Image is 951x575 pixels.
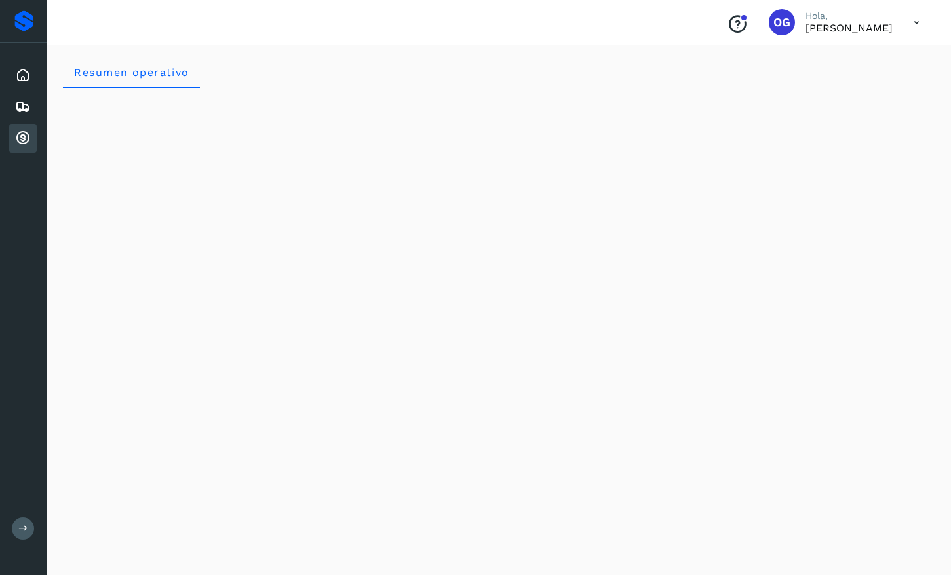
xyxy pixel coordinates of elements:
span: Resumen operativo [73,66,189,79]
div: Embarques [9,92,37,121]
p: OSCAR GUZMAN LOPEZ [805,22,893,34]
div: Cuentas por cobrar [9,124,37,153]
p: Hola, [805,10,893,22]
div: Inicio [9,61,37,90]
